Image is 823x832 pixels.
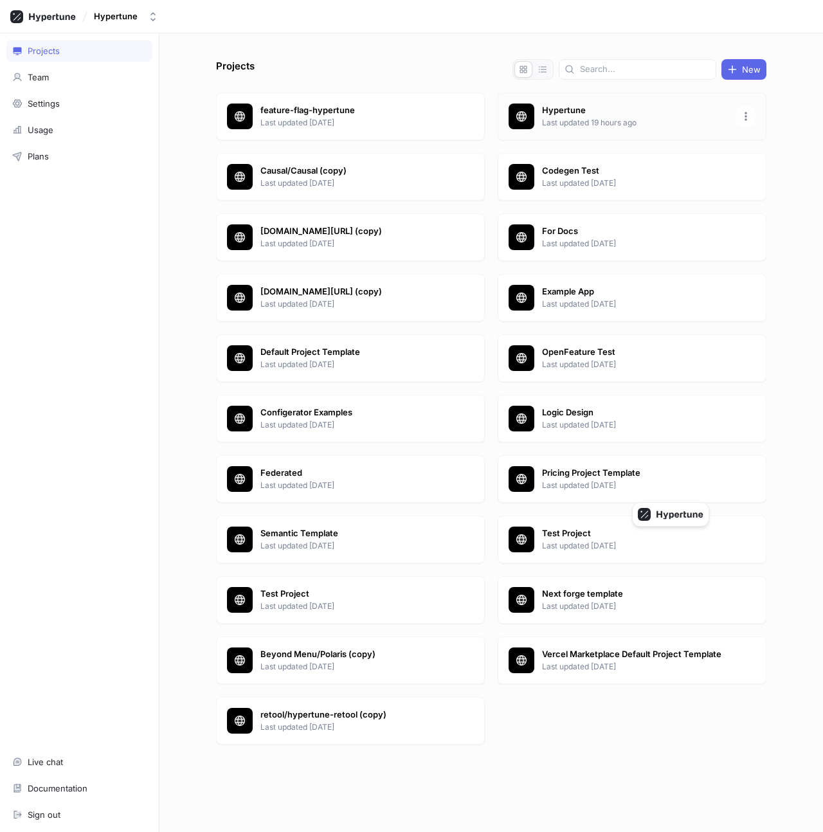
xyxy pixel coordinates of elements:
[6,93,152,114] a: Settings
[260,346,447,359] p: Default Project Template
[542,359,728,370] p: Last updated [DATE]
[542,467,728,480] p: Pricing Project Template
[260,406,447,419] p: Configerator Examples
[542,527,728,540] p: Test Project
[260,601,447,612] p: Last updated [DATE]
[6,777,152,799] a: Documentation
[542,177,728,189] p: Last updated [DATE]
[580,63,710,76] input: Search...
[260,588,447,601] p: Test Project
[542,661,728,673] p: Last updated [DATE]
[260,540,447,552] p: Last updated [DATE]
[542,225,728,238] p: For Docs
[542,298,728,310] p: Last updated [DATE]
[28,809,60,820] div: Sign out
[28,757,63,767] div: Live chat
[6,66,152,88] a: Team
[542,346,728,359] p: OpenFeature Test
[542,601,728,612] p: Last updated [DATE]
[260,467,447,480] p: Federated
[28,72,49,82] div: Team
[542,165,728,177] p: Codegen Test
[6,119,152,141] a: Usage
[260,177,447,189] p: Last updated [DATE]
[6,40,152,62] a: Projects
[742,66,761,73] span: New
[28,46,60,56] div: Projects
[216,59,255,80] p: Projects
[542,285,728,298] p: Example App
[260,419,447,431] p: Last updated [DATE]
[260,661,447,673] p: Last updated [DATE]
[260,298,447,310] p: Last updated [DATE]
[260,104,447,117] p: feature-flag-hypertune
[542,588,728,601] p: Next forge template
[260,285,447,298] p: [DOMAIN_NAME][URL] (copy)
[542,117,728,129] p: Last updated 19 hours ago
[260,238,447,249] p: Last updated [DATE]
[542,540,728,552] p: Last updated [DATE]
[542,648,728,661] p: Vercel Marketplace Default Project Template
[6,145,152,167] a: Plans
[260,117,447,129] p: Last updated [DATE]
[260,648,447,661] p: Beyond Menu/Polaris (copy)
[721,59,766,80] button: New
[260,709,447,721] p: retool/hypertune-retool (copy)
[28,125,53,135] div: Usage
[542,480,728,491] p: Last updated [DATE]
[260,527,447,540] p: Semantic Template
[542,406,728,419] p: Logic Design
[260,359,447,370] p: Last updated [DATE]
[542,419,728,431] p: Last updated [DATE]
[28,783,87,793] div: Documentation
[260,225,447,238] p: [DOMAIN_NAME][URL] (copy)
[28,151,49,161] div: Plans
[28,98,60,109] div: Settings
[89,6,163,27] button: Hypertune
[94,11,138,22] div: Hypertune
[260,721,447,733] p: Last updated [DATE]
[542,104,728,117] p: Hypertune
[260,165,447,177] p: Causal/Causal (copy)
[542,238,728,249] p: Last updated [DATE]
[260,480,447,491] p: Last updated [DATE]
